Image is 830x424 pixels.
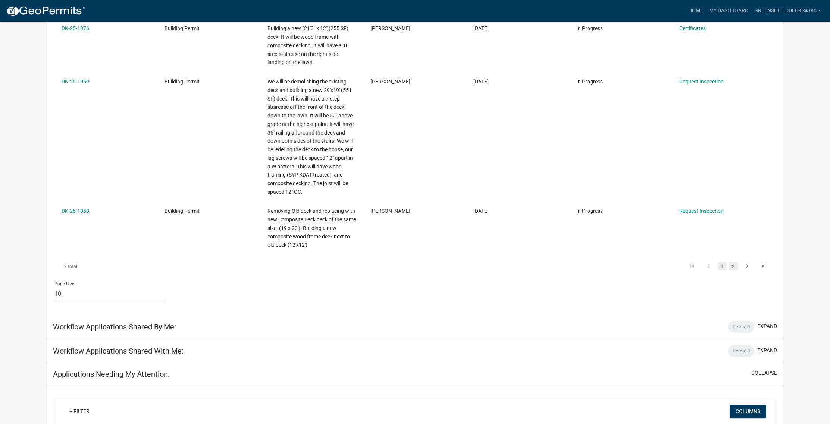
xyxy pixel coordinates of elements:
[165,25,200,31] span: Building Permit
[728,345,754,357] div: Items: 0
[54,257,197,276] div: 12 total
[717,260,728,273] li: page 1
[370,25,410,31] span: ADAM ROUGHT
[576,79,603,85] span: In Progress
[63,405,95,418] a: + Filter
[53,370,170,379] h5: Applications Needing My Attention:
[728,321,754,333] div: Items: 0
[757,322,777,330] button: expand
[370,79,410,85] span: ADAM ROUGHT
[370,208,410,214] span: ADAM ROUGHT
[757,347,777,354] button: expand
[685,262,699,270] a: go to first page
[576,25,603,31] span: In Progress
[473,25,489,31] span: 06/19/2025
[751,369,777,377] button: collapse
[729,262,738,270] a: 2
[701,262,715,270] a: go to previous page
[53,322,176,331] h5: Workflow Applications Shared By Me:
[751,4,824,18] a: GreenShieldDecks4386
[473,208,489,214] span: 06/13/2025
[62,208,89,214] a: DK-25-1050
[473,79,489,85] span: 06/18/2025
[740,262,754,270] a: go to next page
[267,208,356,248] span: Removing Old deck and replacing with new Composite Deck deck of the same size. (19 x 20'). Buildi...
[62,25,89,31] a: DK-25-1076
[679,25,706,31] a: Certificates
[165,79,200,85] span: Building Permit
[685,4,706,18] a: Home
[718,262,727,270] a: 1
[730,405,766,418] button: Columns
[576,208,603,214] span: In Progress
[165,208,200,214] span: Building Permit
[757,262,771,270] a: go to last page
[679,79,724,85] a: Request Inspection
[679,208,724,214] a: Request Inspection
[706,4,751,18] a: My Dashboard
[267,25,349,65] span: Building a new (21'3" x 12')(255 SF) deck. It will be wood frame with composite decking. It will ...
[267,79,354,195] span: We will be demolishing the existing deck and building a new 29'x19' (551 SF) deck. This will have...
[53,347,184,355] h5: Workflow Applications Shared With Me:
[62,79,89,85] a: DK-25-1059
[728,260,739,273] li: page 2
